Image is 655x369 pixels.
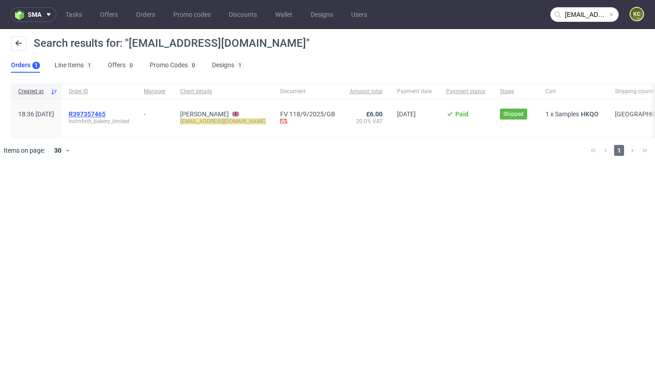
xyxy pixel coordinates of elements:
a: Promo Codes0 [150,58,197,73]
mark: [EMAIL_ADDRESS][DOMAIN_NAME] [180,118,266,125]
a: Designs [305,7,338,22]
div: 30 [49,144,65,157]
a: Tasks [60,7,87,22]
span: 18:36 [DATE] [18,110,54,118]
a: HKQO [579,110,600,118]
span: Search results for: "[EMAIL_ADDRESS][DOMAIN_NAME]" [34,37,310,50]
div: 0 [130,62,133,69]
span: sma [28,11,41,18]
span: Stage [500,88,531,95]
span: Order ID [69,88,129,95]
figcaption: KC [630,8,643,20]
a: Orders [131,7,161,22]
div: x [545,110,600,118]
span: Amount total [350,88,383,95]
span: Paid [455,110,469,118]
span: Shipped [504,110,524,118]
div: 1 [35,62,38,69]
div: 0 [192,62,195,69]
a: Offers0 [108,58,135,73]
span: Payment status [446,88,485,95]
a: Discounts [223,7,262,22]
span: R397357465 [69,110,106,118]
a: Offers [95,7,123,22]
span: 1 [614,145,624,156]
span: Manager [144,88,166,95]
span: holmfirth_bakery_limited [69,118,129,125]
span: Payment date [397,88,432,95]
span: 1 [545,110,549,118]
span: Document [280,88,335,95]
span: Created at [18,88,47,95]
a: FV 118/9/2025/GB [280,110,335,118]
span: Client details [180,88,266,95]
span: Items on page: [4,146,45,155]
span: £6.00 [366,110,383,118]
a: Line Items1 [55,58,93,73]
span: Cart [545,88,600,95]
a: R397357465 [69,110,107,118]
a: Users [346,7,373,22]
div: - [144,107,166,118]
span: [DATE] [397,110,416,118]
a: Orders1 [11,58,40,73]
button: sma [11,7,56,22]
span: Samples [555,110,579,118]
a: Promo codes [168,7,216,22]
div: 1 [238,62,242,69]
img: logo [15,10,28,20]
a: [PERSON_NAME] [180,110,229,118]
span: 20.0% VAT [350,118,383,125]
a: Designs1 [212,58,244,73]
a: Wallet [270,7,298,22]
div: 1 [88,62,91,69]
